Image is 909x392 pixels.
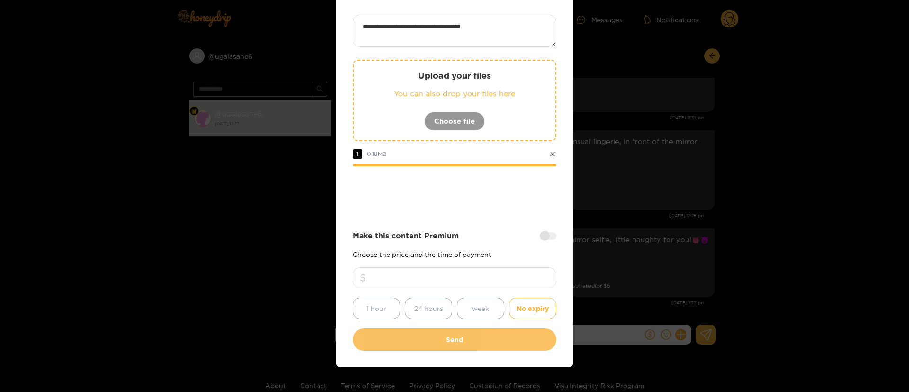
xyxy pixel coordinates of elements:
span: No expiry [517,303,549,314]
button: 24 hours [405,298,452,319]
button: week [457,298,504,319]
button: No expiry [509,298,556,319]
p: Upload your files [373,70,536,81]
button: Choose file [424,112,485,131]
strong: Make this content Premium [353,230,459,241]
p: Choose the price and the time of payment [353,251,556,258]
span: week [472,303,489,314]
span: 0.18 MB [367,151,387,157]
span: 1 hour [366,303,386,314]
span: 24 hours [414,303,443,314]
button: Send [353,328,556,351]
span: 1 [353,149,362,159]
p: You can also drop your files here [373,88,536,99]
button: 1 hour [353,298,400,319]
